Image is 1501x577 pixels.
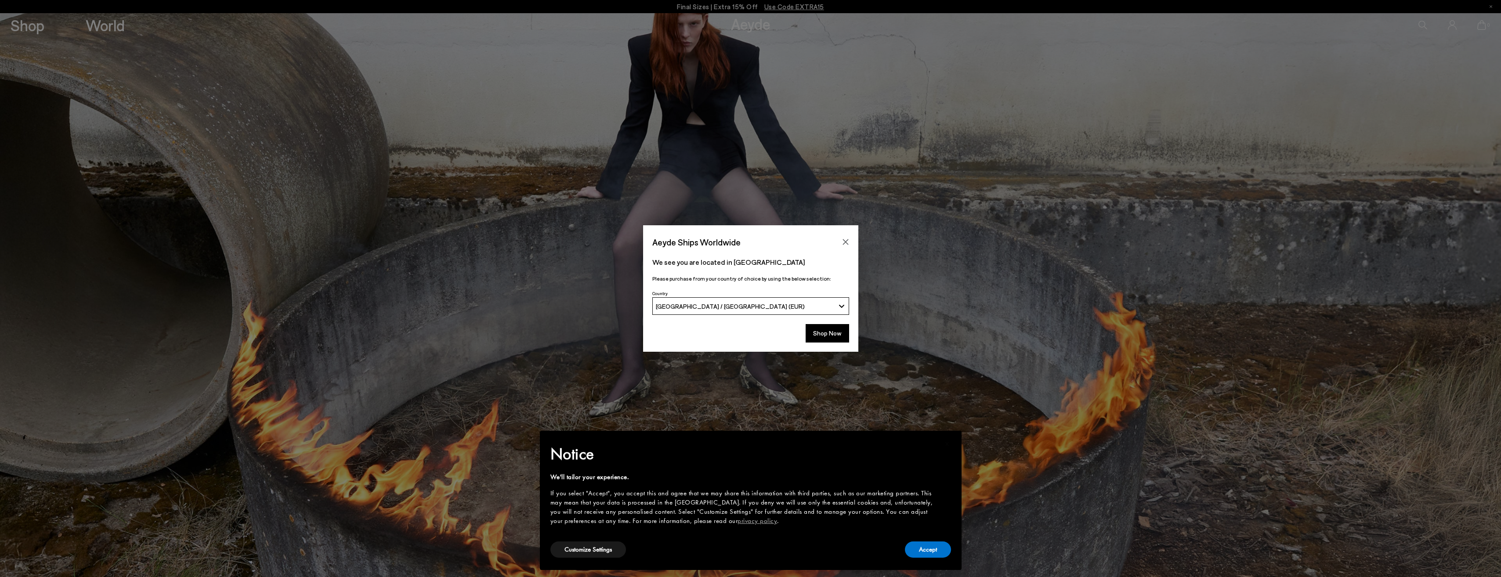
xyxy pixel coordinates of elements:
[944,437,950,451] span: ×
[652,234,741,250] span: Aeyde Ships Worldwide
[937,433,958,454] button: Close this notice
[652,291,668,296] span: Country
[652,274,849,283] p: Please purchase from your country of choice by using the below selection:
[550,472,937,482] div: We'll tailor your experience.
[652,257,849,267] p: We see you are located in [GEOGRAPHIC_DATA]
[550,541,626,558] button: Customize Settings
[839,235,852,249] button: Close
[738,516,777,525] a: privacy policy
[905,541,951,558] button: Accept
[656,303,805,310] span: [GEOGRAPHIC_DATA] / [GEOGRAPHIC_DATA] (EUR)
[550,489,937,526] div: If you select "Accept", you accept this and agree that we may share this information with third p...
[550,443,937,465] h2: Notice
[806,324,849,343] button: Shop Now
